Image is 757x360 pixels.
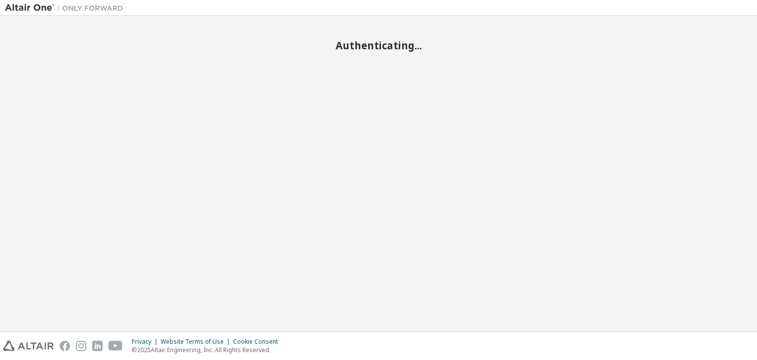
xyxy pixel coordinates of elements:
[161,338,233,346] div: Website Terms of Use
[76,341,86,351] img: instagram.svg
[5,3,128,13] img: Altair One
[132,338,161,346] div: Privacy
[60,341,70,351] img: facebook.svg
[3,341,54,351] img: altair_logo.svg
[92,341,103,351] img: linkedin.svg
[233,338,284,346] div: Cookie Consent
[132,346,284,354] p: © 2025 Altair Engineering, Inc. All Rights Reserved.
[108,341,123,351] img: youtube.svg
[5,39,752,52] h2: Authenticating...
